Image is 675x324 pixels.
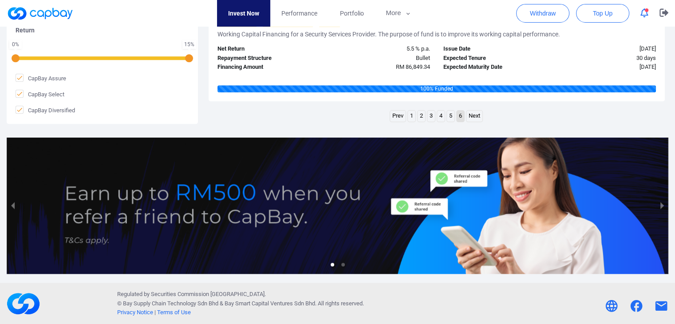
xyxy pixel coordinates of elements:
div: [DATE] [550,44,663,54]
button: next slide / item [656,138,668,274]
img: footerLogo [7,287,40,320]
a: Page 1 [408,111,415,122]
div: Repayment Structure [211,54,324,63]
li: slide item 2 [341,263,345,266]
a: Page 3 [427,111,435,122]
span: RM 86,849.34 [396,63,430,70]
span: Bay Smart Capital Ventures Sdn Bhd [225,300,315,307]
div: [DATE] [550,63,663,72]
button: previous slide / item [7,138,19,274]
a: Terms of Use [157,309,191,316]
div: 0 % [11,42,20,47]
div: 100 % Funded [217,85,656,92]
div: Financing Amount [211,63,324,72]
span: CapBay Diversified [16,106,75,115]
div: 15 % [184,42,194,47]
button: Withdraw [516,4,569,23]
div: 30 days [550,54,663,63]
div: Expected Tenure [437,54,549,63]
div: 5.5 % p.a. [324,44,437,54]
button: Top Up [576,4,629,23]
a: Page 2 [418,111,425,122]
li: slide item 1 [331,263,334,266]
span: Performance [281,8,317,18]
a: Previous page [390,111,406,122]
a: Page 4 [437,111,445,122]
h5: Working Capital Financing for a Security Services Provider. The purpose of fund is to improve its... [217,30,560,38]
a: Next page [466,111,482,122]
span: Portfolio [339,8,363,18]
h5: Return [16,26,189,34]
div: Net Return [211,44,324,54]
a: Privacy Notice [117,309,153,316]
a: Page 5 [447,111,454,122]
div: Issue Date [437,44,549,54]
p: Regulated by Securities Commission [GEOGRAPHIC_DATA]. © Bay Supply Chain Technology Sdn Bhd & . A... [117,290,364,317]
span: CapBay Assure [16,74,66,83]
a: Page 6 is your current page [457,111,464,122]
span: Top Up [593,9,612,18]
div: Bullet [324,54,437,63]
div: Expected Maturity Date [437,63,549,72]
span: CapBay Select [16,90,64,99]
